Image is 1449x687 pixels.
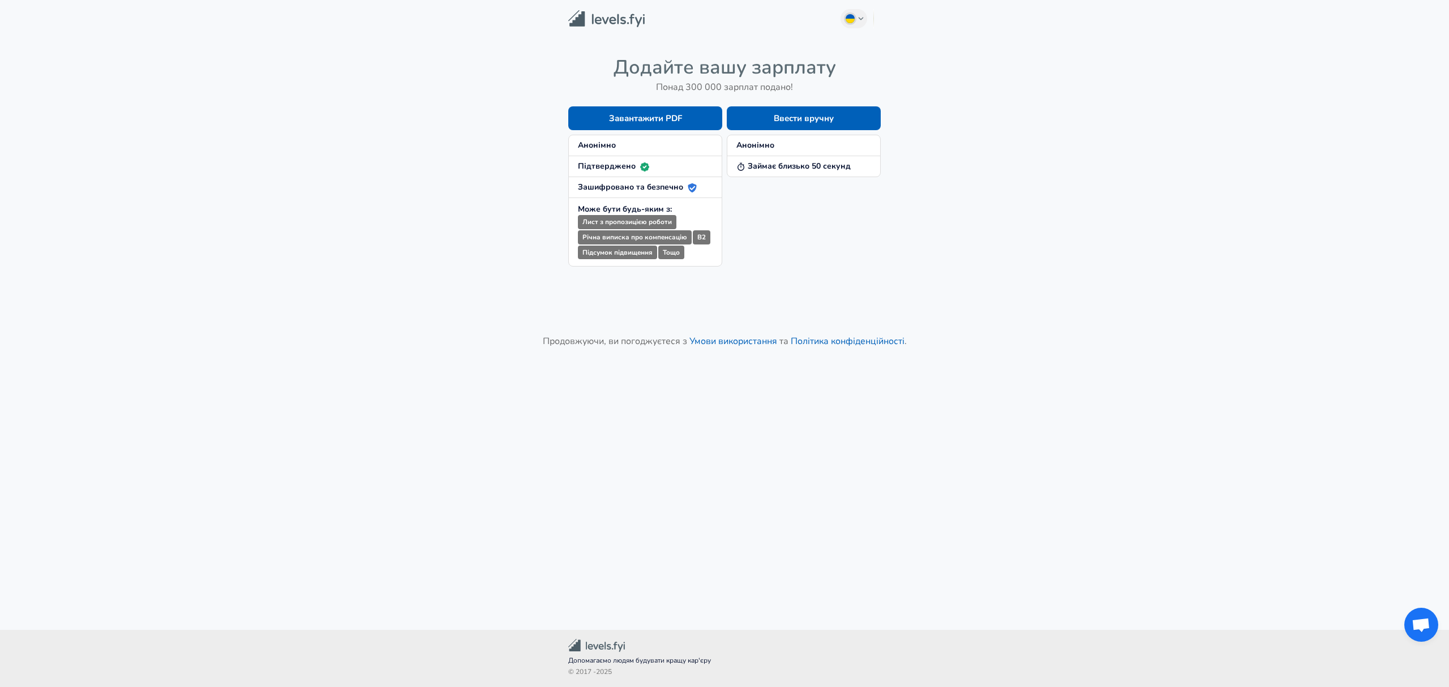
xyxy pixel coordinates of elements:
[736,140,774,151] strong: Анонімно
[693,230,710,244] small: В2
[568,667,881,678] span: © 2017 - 2025
[689,335,777,347] a: Умови використання
[1404,608,1438,642] div: Відкритий чат
[568,55,881,79] h4: Додайте вашу зарплату
[846,14,855,23] img: Ukrainian
[568,639,625,652] img: Спільнота Левелс.фай
[578,230,692,244] small: Річна виписка про компенсацію
[568,79,881,95] h6: Понад 300 000 зарплат подано!
[578,204,672,214] strong: Може бути будь-яким з:
[841,9,868,28] button: Ukrainian
[736,161,851,171] strong: Займає близько 50 секунд
[727,106,881,130] button: Ввести вручну
[568,655,881,667] span: Допомагаємо людям будувати кращу кар'єру
[791,335,904,347] a: Політика конфіденційності
[568,10,645,28] img: Levels.fyi
[578,246,657,260] small: Підсумок підвищення
[568,106,722,130] button: Завантажити PDF
[578,182,697,192] strong: Зашифровано та безпечно
[578,161,649,171] strong: Підтверджено
[658,246,684,260] small: Тощо
[578,140,616,151] strong: Анонімно
[578,215,676,229] small: Лист з пропозицією роботи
